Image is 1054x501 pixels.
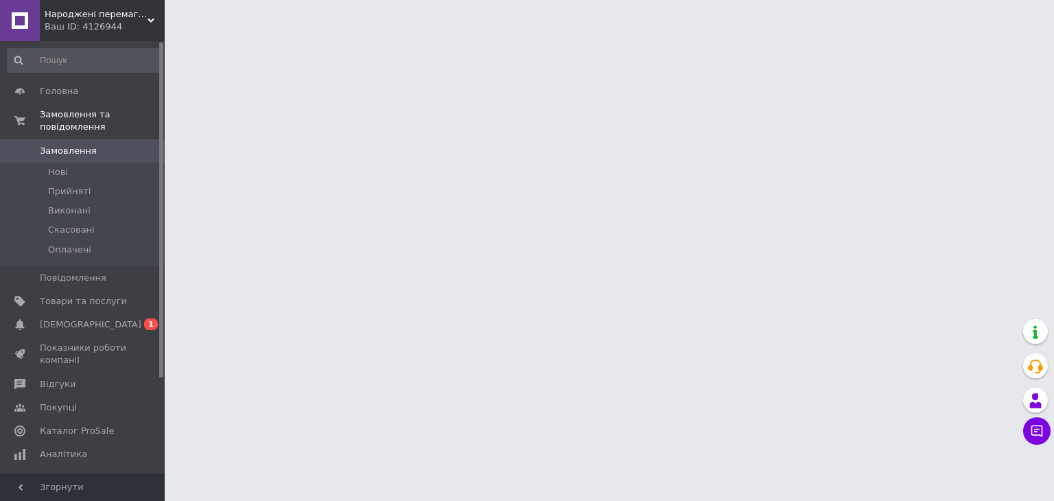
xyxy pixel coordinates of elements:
div: Ваш ID: 4126944 [45,21,165,33]
span: Покупці [40,401,77,414]
span: Нові [48,166,68,178]
span: Скасовані [48,224,95,236]
span: Показники роботи компанії [40,342,127,366]
span: Народжені перемагати [45,8,148,21]
span: Виконані [48,205,91,217]
span: Оплачені [48,244,91,256]
span: [DEMOGRAPHIC_DATA] [40,318,141,331]
button: Чат з покупцем [1023,417,1051,445]
span: Каталог ProSale [40,425,114,437]
span: Прийняті [48,185,91,198]
span: Відгуки [40,378,75,391]
span: Товари та послуги [40,295,127,307]
span: 1 [144,318,158,330]
input: Пошук [7,48,162,73]
span: Управління сайтом [40,471,127,496]
span: Головна [40,85,78,97]
span: Замовлення та повідомлення [40,108,165,133]
span: Аналітика [40,448,87,461]
span: Повідомлення [40,272,106,284]
span: Замовлення [40,145,97,157]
